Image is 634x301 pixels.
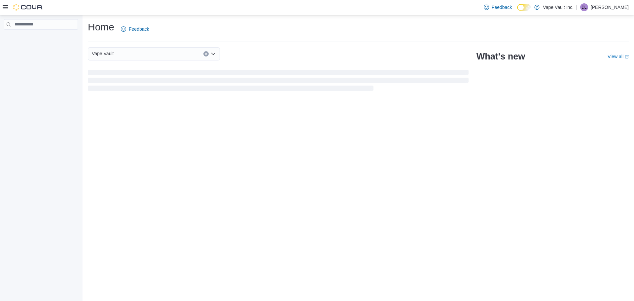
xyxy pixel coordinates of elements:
img: Cova [13,4,43,11]
nav: Complex example [4,31,78,47]
p: [PERSON_NAME] [591,3,629,11]
button: Clear input [203,51,209,56]
p: | [576,3,578,11]
svg: External link [625,55,629,59]
a: Feedback [481,1,514,14]
p: Vape Vault Inc. [543,3,574,11]
div: Darren Lopes [580,3,588,11]
span: DL [581,3,586,11]
a: View allExternal link [608,54,629,59]
span: Loading [88,71,469,92]
span: Feedback [129,26,149,32]
h1: Home [88,20,114,34]
h2: What's new [476,51,525,62]
span: Feedback [492,4,512,11]
span: Vape Vault [92,50,114,57]
a: Feedback [118,22,152,36]
button: Open list of options [211,51,216,56]
input: Dark Mode [517,4,531,11]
